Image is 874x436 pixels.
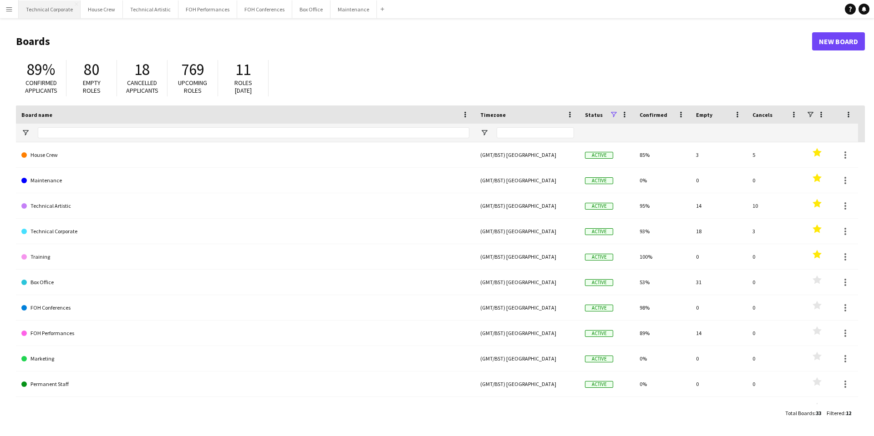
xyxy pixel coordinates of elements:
[235,60,251,80] span: 11
[178,0,237,18] button: FOH Performances
[747,168,803,193] div: 0
[785,404,821,422] div: :
[827,410,844,416] span: Filtered
[634,295,691,320] div: 98%
[634,346,691,371] div: 0%
[691,168,747,193] div: 0
[747,270,803,295] div: 0
[585,279,613,286] span: Active
[747,371,803,396] div: 0
[21,270,469,295] a: Box Office
[178,79,207,95] span: Upcoming roles
[585,356,613,362] span: Active
[752,111,772,118] span: Cancels
[691,321,747,346] div: 14
[475,371,579,396] div: (GMT/BST) [GEOGRAPHIC_DATA]
[691,346,747,371] div: 0
[21,193,469,219] a: Technical Artistic
[21,397,469,422] a: Programming
[846,410,851,416] span: 12
[585,228,613,235] span: Active
[134,60,150,80] span: 18
[123,0,178,18] button: Technical Artistic
[126,79,158,95] span: Cancelled applicants
[691,193,747,218] div: 14
[816,410,821,416] span: 33
[475,193,579,218] div: (GMT/BST) [GEOGRAPHIC_DATA]
[696,111,712,118] span: Empty
[585,330,613,337] span: Active
[21,371,469,397] a: Permanent Staff
[497,127,574,138] input: Timezone Filter Input
[691,371,747,396] div: 0
[475,142,579,167] div: (GMT/BST) [GEOGRAPHIC_DATA]
[21,219,469,244] a: Technical Corporate
[475,219,579,244] div: (GMT/BST) [GEOGRAPHIC_DATA]
[83,79,101,95] span: Empty roles
[747,219,803,244] div: 3
[480,129,488,137] button: Open Filter Menu
[747,346,803,371] div: 0
[640,111,667,118] span: Confirmed
[84,60,99,80] span: 80
[19,0,81,18] button: Technical Corporate
[691,270,747,295] div: 31
[475,244,579,269] div: (GMT/BST) [GEOGRAPHIC_DATA]
[21,168,469,193] a: Maintenance
[475,295,579,320] div: (GMT/BST) [GEOGRAPHIC_DATA]
[747,142,803,167] div: 5
[475,270,579,295] div: (GMT/BST) [GEOGRAPHIC_DATA]
[330,0,377,18] button: Maintenance
[475,346,579,371] div: (GMT/BST) [GEOGRAPHIC_DATA]
[475,168,579,193] div: (GMT/BST) [GEOGRAPHIC_DATA]
[691,397,747,422] div: 0
[27,60,55,80] span: 89%
[475,321,579,346] div: (GMT/BST) [GEOGRAPHIC_DATA]
[634,168,691,193] div: 0%
[21,244,469,270] a: Training
[585,177,613,184] span: Active
[21,129,30,137] button: Open Filter Menu
[585,254,613,261] span: Active
[585,152,613,159] span: Active
[585,111,603,118] span: Status
[475,397,579,422] div: (GMT/BST) [GEOGRAPHIC_DATA]
[747,397,803,422] div: 0
[634,397,691,422] div: 0%
[634,244,691,269] div: 100%
[16,35,812,48] h1: Boards
[634,270,691,295] div: 53%
[21,321,469,346] a: FOH Performances
[181,60,204,80] span: 769
[812,32,865,50] a: New Board
[691,295,747,320] div: 0
[747,321,803,346] div: 0
[747,244,803,269] div: 0
[585,203,613,210] span: Active
[634,321,691,346] div: 89%
[234,79,252,95] span: Roles [DATE]
[634,193,691,218] div: 95%
[827,404,851,422] div: :
[747,295,803,320] div: 0
[691,244,747,269] div: 0
[691,142,747,167] div: 3
[25,79,57,95] span: Confirmed applicants
[21,111,52,118] span: Board name
[292,0,330,18] button: Box Office
[634,371,691,396] div: 0%
[21,295,469,321] a: FOH Conferences
[747,193,803,218] div: 10
[585,305,613,311] span: Active
[480,111,506,118] span: Timezone
[21,142,469,168] a: House Crew
[81,0,123,18] button: House Crew
[785,410,814,416] span: Total Boards
[585,381,613,388] span: Active
[38,127,469,138] input: Board name Filter Input
[237,0,292,18] button: FOH Conferences
[634,219,691,244] div: 93%
[21,346,469,371] a: Marketing
[634,142,691,167] div: 85%
[691,219,747,244] div: 18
